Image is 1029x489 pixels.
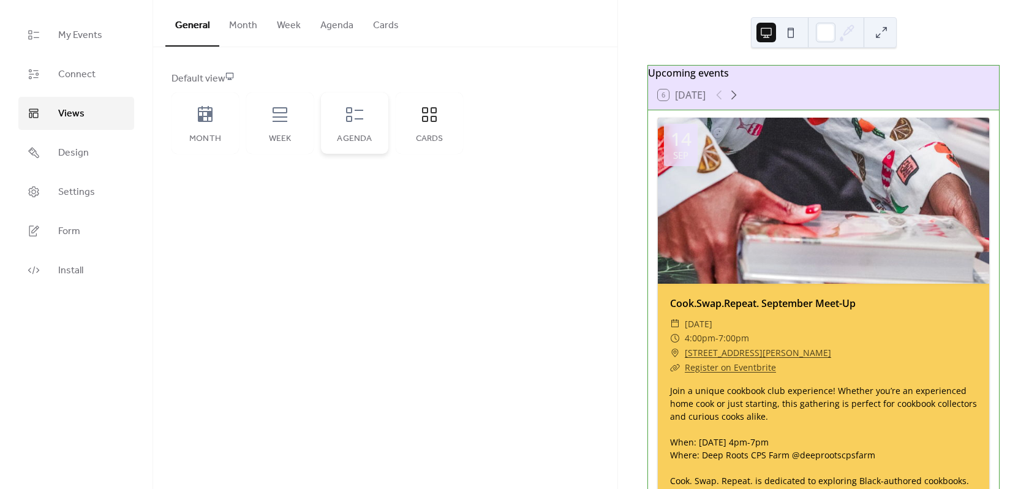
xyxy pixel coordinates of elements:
[18,97,134,130] a: Views
[333,134,376,144] div: Agenda
[670,360,680,375] div: ​
[58,28,102,43] span: My Events
[670,317,680,332] div: ​
[685,331,715,346] span: 4:00pm
[58,224,80,239] span: Form
[408,134,451,144] div: Cards
[58,185,95,200] span: Settings
[58,263,83,278] span: Install
[258,134,301,144] div: Week
[18,175,134,208] a: Settings
[685,317,712,332] span: [DATE]
[670,346,680,360] div: ​
[18,214,134,248] a: Form
[685,346,831,360] a: [STREET_ADDRESS][PERSON_NAME]
[671,130,692,148] div: 14
[715,331,718,346] span: -
[18,58,134,91] a: Connect
[670,331,680,346] div: ​
[648,66,999,80] div: Upcoming events
[58,107,85,121] span: Views
[58,67,96,82] span: Connect
[718,331,749,346] span: 7:00pm
[18,136,134,169] a: Design
[670,297,856,310] a: Cook.Swap.Repeat. September Meet-Up
[18,18,134,51] a: My Events
[58,146,89,161] span: Design
[171,72,597,86] div: Default view
[673,151,688,160] div: Sep
[184,134,227,144] div: Month
[685,362,776,373] a: Register on Eventbrite
[18,254,134,287] a: Install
